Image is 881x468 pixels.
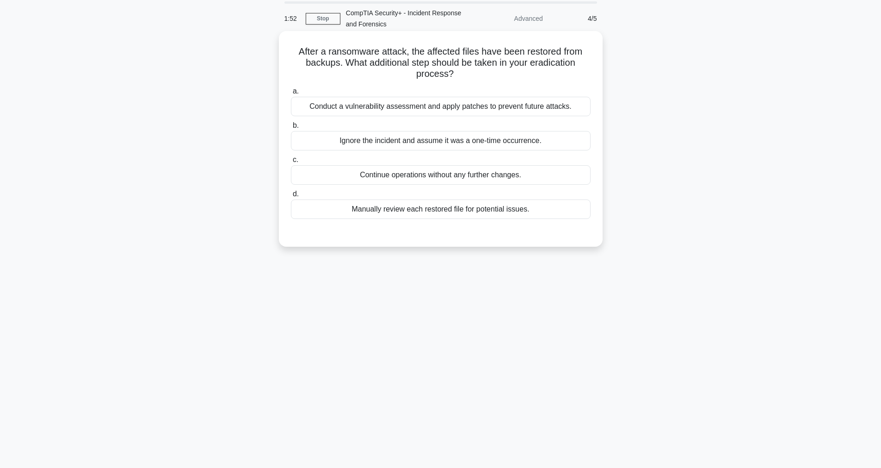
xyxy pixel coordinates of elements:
div: 4/5 [548,9,603,28]
span: a. [293,87,299,95]
div: Advanced [468,9,548,28]
span: b. [293,121,299,129]
div: Manually review each restored file for potential issues. [291,200,591,219]
div: CompTIA Security+ - Incident Response and Forensics [340,4,468,33]
span: d. [293,190,299,198]
div: Conduct a vulnerability assessment and apply patches to prevent future attacks. [291,97,591,116]
a: Stop [306,13,340,25]
h5: After a ransomware attack, the affected files have been restored from backups. What additional st... [290,46,591,80]
div: Ignore the incident and assume it was a one-time occurrence. [291,131,591,150]
div: 1:52 [279,9,306,28]
div: Continue operations without any further changes. [291,165,591,185]
span: c. [293,156,298,163]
